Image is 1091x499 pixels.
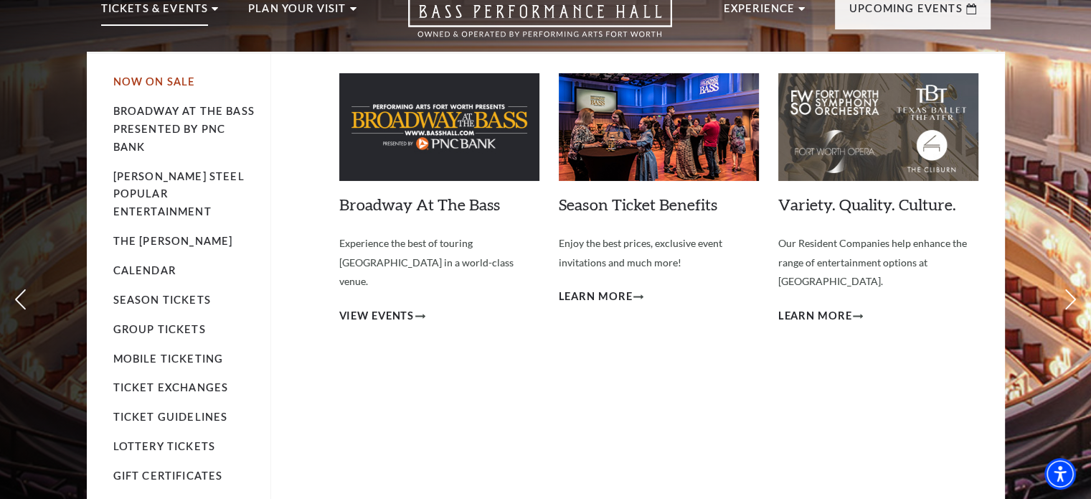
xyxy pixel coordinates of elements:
[559,234,759,272] p: Enjoy the best prices, exclusive event invitations and much more!
[113,170,245,218] a: [PERSON_NAME] Steel Popular Entertainment
[339,234,539,292] p: Experience the best of touring [GEOGRAPHIC_DATA] in a world-class venue.
[113,323,206,335] a: Group Tickets
[113,235,233,247] a: The [PERSON_NAME]
[778,234,978,292] p: Our Resident Companies help enhance the range of entertainment options at [GEOGRAPHIC_DATA].
[778,307,852,325] span: Learn More
[778,195,956,214] a: Variety. Quality. Culture.
[339,73,539,181] img: Broadway At The Bass
[113,440,216,452] a: Lottery Tickets
[778,73,978,181] img: Variety. Quality. Culture.
[113,381,229,393] a: Ticket Exchanges
[113,294,211,306] a: Season Tickets
[113,264,176,276] a: Calendar
[1044,458,1076,490] div: Accessibility Menu
[778,307,864,325] a: Learn More Variety. Quality. Culture.
[559,73,759,181] img: Season Ticket Benefits
[113,470,223,482] a: Gift Certificates
[113,411,228,423] a: Ticket Guidelines
[559,288,633,306] span: Learn More
[113,75,196,88] a: Now On Sale
[339,307,415,325] span: View Events
[559,288,644,306] a: Learn More Season Ticket Benefits
[339,195,500,214] a: Broadway At The Bass
[113,353,224,365] a: Mobile Ticketing
[559,195,717,214] a: Season Ticket Benefits
[113,105,255,153] a: Broadway At The Bass presented by PNC Bank
[339,307,426,325] a: View Events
